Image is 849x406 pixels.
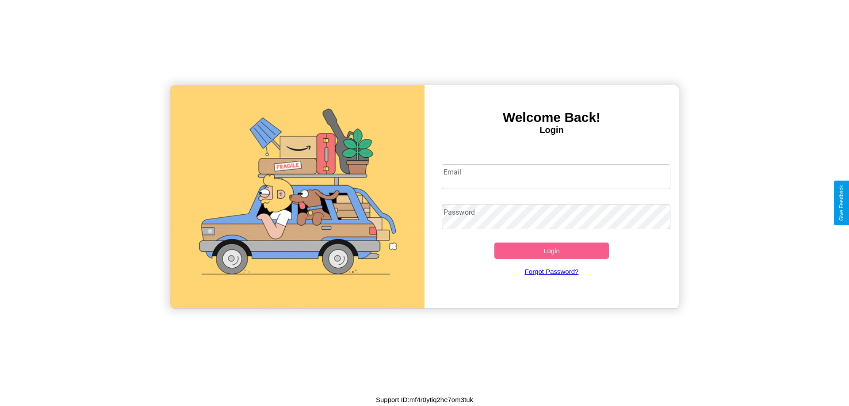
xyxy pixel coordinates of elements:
[437,259,666,284] a: Forgot Password?
[376,394,473,406] p: Support ID: mf4r0ytiq2he7om3tuk
[170,85,424,308] img: gif
[424,110,679,125] h3: Welcome Back!
[494,243,609,259] button: Login
[838,185,845,221] div: Give Feedback
[424,125,679,135] h4: Login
